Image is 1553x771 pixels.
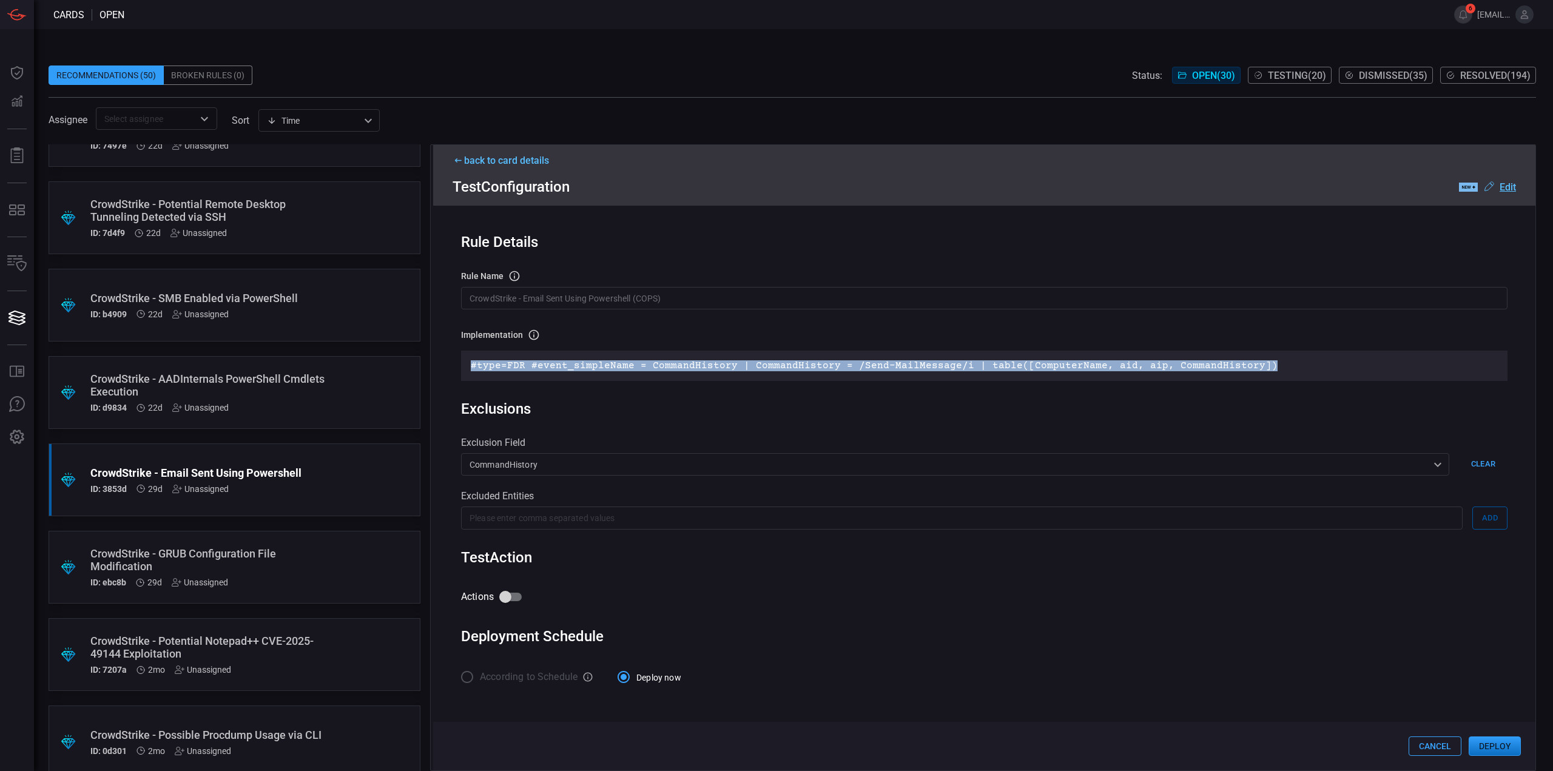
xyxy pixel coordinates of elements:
[90,372,332,398] div: CrowdStrike - AADInternals PowerShell Cmdlets Execution
[1454,5,1472,24] button: 6
[2,195,32,224] button: MITRE - Detection Posture
[90,635,332,660] div: CrowdStrike - Potential Notepad++ CVE-2025-49144 Exploitation
[1248,67,1332,84] button: Testing(20)
[1469,736,1521,756] button: Deploy
[148,309,163,319] span: Aug 03, 2025 3:25 AM
[2,249,32,278] button: Inventory
[90,484,127,494] h5: ID: 3853d
[1172,67,1241,84] button: Open(30)
[90,547,332,573] div: CrowdStrike - GRUB Configuration File Modification
[1477,10,1511,19] span: [EMAIL_ADDRESS][DOMAIN_NAME]
[90,228,125,238] h5: ID: 7d4f9
[148,403,163,412] span: Aug 03, 2025 3:25 AM
[90,309,127,319] h5: ID: b4909
[2,357,32,386] button: Rule Catalog
[461,271,504,281] h3: rule Name
[196,110,213,127] button: Open
[164,66,252,85] div: Broken Rules (0)
[175,665,231,675] div: Unassigned
[90,141,127,150] h5: ID: 7497e
[1359,70,1427,81] span: Dismissed ( 35 )
[175,746,231,756] div: Unassigned
[471,360,1498,371] p: #type=FDR #event_simpleName = CommandHistory | CommandHistory = /Send-MailMessage/i | table([Comp...
[49,66,164,85] div: Recommendations (50)
[2,303,32,332] button: Cards
[170,228,227,238] div: Unassigned
[1192,70,1235,81] span: Open ( 30 )
[90,292,332,305] div: CrowdStrike - SMB Enabled via PowerShell
[2,58,32,87] button: Dashboard
[172,309,229,319] div: Unassigned
[1500,181,1516,193] u: Edit
[461,490,1508,502] div: Excluded Entities
[147,577,162,587] span: Jul 27, 2025 3:14 AM
[461,234,1508,251] div: Rule Details
[480,670,578,684] span: According to Schedule
[1459,453,1508,476] button: Clear
[172,484,229,494] div: Unassigned
[461,507,1463,529] input: Please enter comma separated values
[99,111,194,126] input: Select assignee
[461,628,1508,645] div: Deployment Schedule
[1339,67,1433,84] button: Dismissed(35)
[461,453,1449,476] div: CommandHistory
[461,549,1508,566] div: Test Action
[267,115,360,127] div: Time
[90,466,332,479] div: CrowdStrike - Email Sent Using Powershell
[2,141,32,170] button: Reports
[90,665,127,675] h5: ID: 7207a
[148,141,163,150] span: Aug 03, 2025 3:25 AM
[1409,736,1461,756] button: Cancel
[461,400,531,417] div: Exclusions
[148,665,165,675] span: Jul 05, 2025 11:47 PM
[636,672,681,684] span: Deploy now
[1268,70,1326,81] span: Testing ( 20 )
[49,114,87,126] span: Assignee
[2,390,32,419] button: Ask Us A Question
[90,198,332,223] div: CrowdStrike - Potential Remote Desktop Tunneling Detected via SSH
[148,746,165,756] span: Jul 05, 2025 11:47 PM
[146,228,161,238] span: Aug 03, 2025 3:25 AM
[172,577,228,587] div: Unassigned
[99,9,124,21] span: open
[172,141,229,150] div: Unassigned
[2,87,32,116] button: Detections
[90,729,332,741] div: CrowdStrike - Possible Procdump Usage via CLI
[172,403,229,412] div: Unassigned
[2,423,32,452] button: Preferences
[1460,70,1531,81] span: Resolved ( 194 )
[232,115,249,126] label: sort
[90,577,126,587] h5: ID: ebc8b
[461,287,1508,309] input: Rule name
[53,9,84,21] span: Cards
[1132,70,1162,81] span: Status:
[461,330,523,340] h3: Implementation
[90,746,127,756] h5: ID: 0d301
[1440,67,1536,84] button: Resolved(194)
[461,437,1508,448] div: Exclusion Field
[453,155,1516,166] div: back to card details
[148,484,163,494] span: Jul 27, 2025 3:14 AM
[453,178,1516,195] div: Test Configuration
[461,590,494,604] span: Actions
[1466,4,1475,13] span: 6
[90,403,127,412] h5: ID: d9834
